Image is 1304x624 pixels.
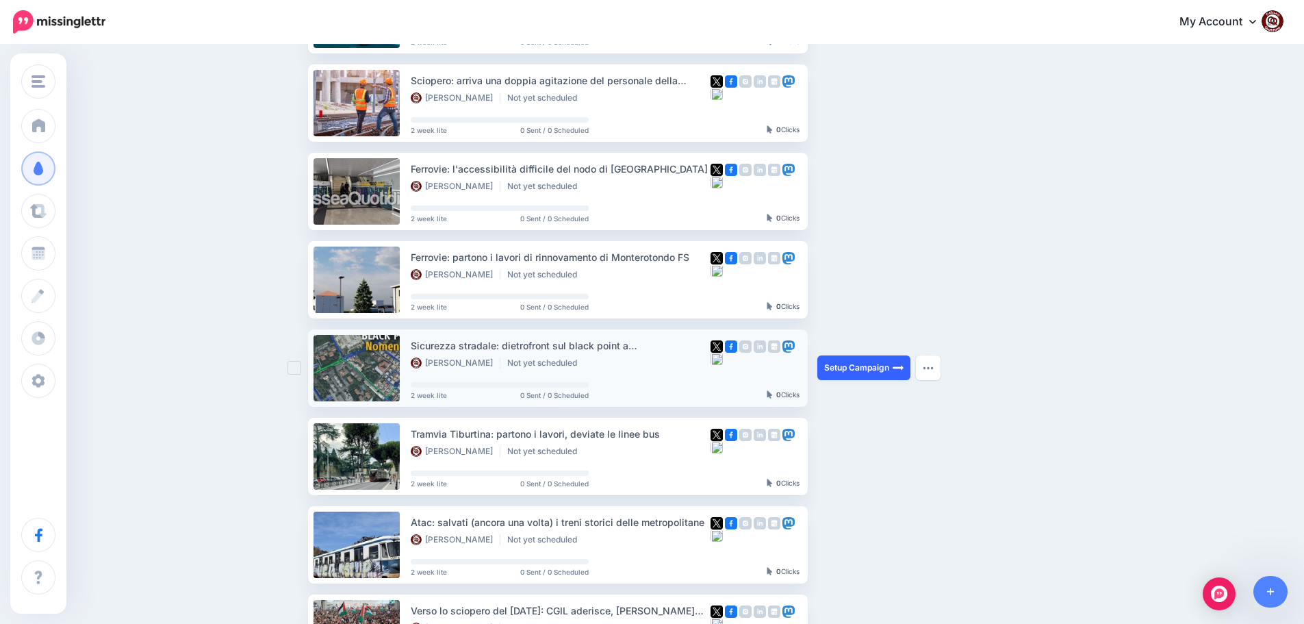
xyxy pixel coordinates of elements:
span: 2 week lite [411,569,447,575]
img: linkedin-grey-square.png [754,252,766,264]
img: pointer-grey-darker.png [767,214,773,222]
a: My Account [1166,5,1283,39]
img: google_business-grey-square.png [768,252,780,264]
li: Not yet scheduled [507,534,584,545]
img: pointer-grey-darker.png [767,302,773,310]
div: Clicks [767,479,800,488]
a: Setup Campaign [817,355,910,380]
img: mastodon-square.png [782,252,795,264]
div: Ferrovie: l'accessibilità difficile del nodo di [GEOGRAPHIC_DATA] [411,161,711,177]
div: Sicurezza stradale: dietrofront sul black point a [GEOGRAPHIC_DATA][PERSON_NAME], la Nomentana to... [411,338,711,353]
li: [PERSON_NAME] [411,269,500,280]
span: 2 week lite [411,215,447,222]
img: bluesky-grey-square.png [711,353,723,365]
span: 0 Sent / 0 Scheduled [520,303,589,310]
img: mastodon-square.png [782,75,795,88]
b: 0 [776,214,781,222]
img: facebook-square.png [725,164,737,176]
img: twitter-square.png [711,75,723,88]
b: 0 [776,125,781,134]
img: twitter-square.png [711,429,723,441]
span: 0 Sent / 0 Scheduled [520,127,589,134]
img: google_business-grey-square.png [768,606,780,618]
div: Open Intercom Messenger [1203,577,1236,610]
img: linkedin-grey-square.png [754,164,766,176]
li: [PERSON_NAME] [411,446,500,457]
span: 0 Sent / 0 Scheduled [520,392,589,399]
div: Atac: salvati (ancora una volta) i treni storici delle metropolitane [411,514,711,530]
img: instagram-grey-square.png [739,75,752,88]
img: pointer-grey-darker.png [767,125,773,134]
img: bluesky-grey-square.png [711,529,723,542]
b: 0 [776,567,781,575]
li: [PERSON_NAME] [411,534,500,545]
img: google_business-grey-square.png [768,429,780,441]
li: Not yet scheduled [507,269,584,280]
li: [PERSON_NAME] [411,181,500,192]
span: 2 week lite [411,303,447,310]
span: 0 Sent / 0 Scheduled [520,38,589,45]
b: 0 [776,37,781,45]
img: arrow-long-right-white.png [893,362,904,373]
img: dots.png [923,366,934,370]
img: facebook-square.png [725,340,737,353]
b: 0 [776,302,781,310]
div: Clicks [767,391,800,399]
img: linkedin-grey-square.png [754,340,766,353]
img: menu.png [31,75,45,88]
img: linkedin-grey-square.png [754,517,766,529]
img: linkedin-grey-square.png [754,75,766,88]
div: Verso lo sciopero del [DATE]: CGIL aderisce, [PERSON_NAME] valuta la precettazione [411,603,711,619]
img: pointer-grey-darker.png [767,390,773,399]
img: instagram-grey-square.png [739,340,752,353]
span: 0 Sent / 0 Scheduled [520,215,589,222]
img: linkedin-grey-square.png [754,429,766,441]
img: bluesky-grey-square.png [711,176,723,188]
img: twitter-square.png [711,164,723,176]
img: mastodon-square.png [782,340,795,353]
img: facebook-square.png [725,517,737,529]
div: Clicks [767,568,800,576]
img: Missinglettr [13,10,105,34]
img: facebook-square.png [725,429,737,441]
b: 0 [776,390,781,399]
img: mastodon-square.png [782,606,795,618]
img: facebook-square.png [725,606,737,618]
img: twitter-square.png [711,252,723,264]
span: 2 week lite [411,392,447,399]
div: Sciopero: arriva una doppia agitazione del personale della manutenzione e degli appalti ferroviari [411,73,711,88]
img: mastodon-square.png [782,517,795,529]
img: twitter-square.png [711,517,723,529]
img: twitter-square.png [711,606,723,618]
div: Clicks [767,214,800,223]
div: Clicks [767,303,800,311]
li: Not yet scheduled [507,446,584,457]
img: mastodon-square.png [782,429,795,441]
li: Not yet scheduled [507,181,584,192]
span: 2 week lite [411,127,447,134]
img: pointer-grey-darker.png [767,567,773,575]
img: pointer-grey-darker.png [767,479,773,487]
li: Not yet scheduled [507,358,584,369]
img: google_business-grey-square.png [768,517,780,529]
img: twitter-square.png [711,340,723,353]
img: mastodon-square.png [782,164,795,176]
div: Clicks [767,126,800,134]
span: 2 week lite [411,38,447,45]
img: google_business-grey-square.png [768,164,780,176]
img: bluesky-grey-square.png [711,88,723,100]
img: instagram-grey-square.png [739,606,752,618]
span: 0 Sent / 0 Scheduled [520,480,589,487]
li: [PERSON_NAME] [411,92,500,103]
li: [PERSON_NAME] [411,358,500,369]
img: bluesky-grey-square.png [711,441,723,453]
li: Not yet scheduled [507,92,584,103]
span: 0 Sent / 0 Scheduled [520,569,589,575]
img: facebook-square.png [725,252,737,264]
img: instagram-grey-square.png [739,517,752,529]
img: linkedin-grey-square.png [754,606,766,618]
img: google_business-grey-square.png [768,340,780,353]
img: google_business-grey-square.png [768,75,780,88]
span: 2 week lite [411,480,447,487]
img: instagram-grey-square.png [739,429,752,441]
